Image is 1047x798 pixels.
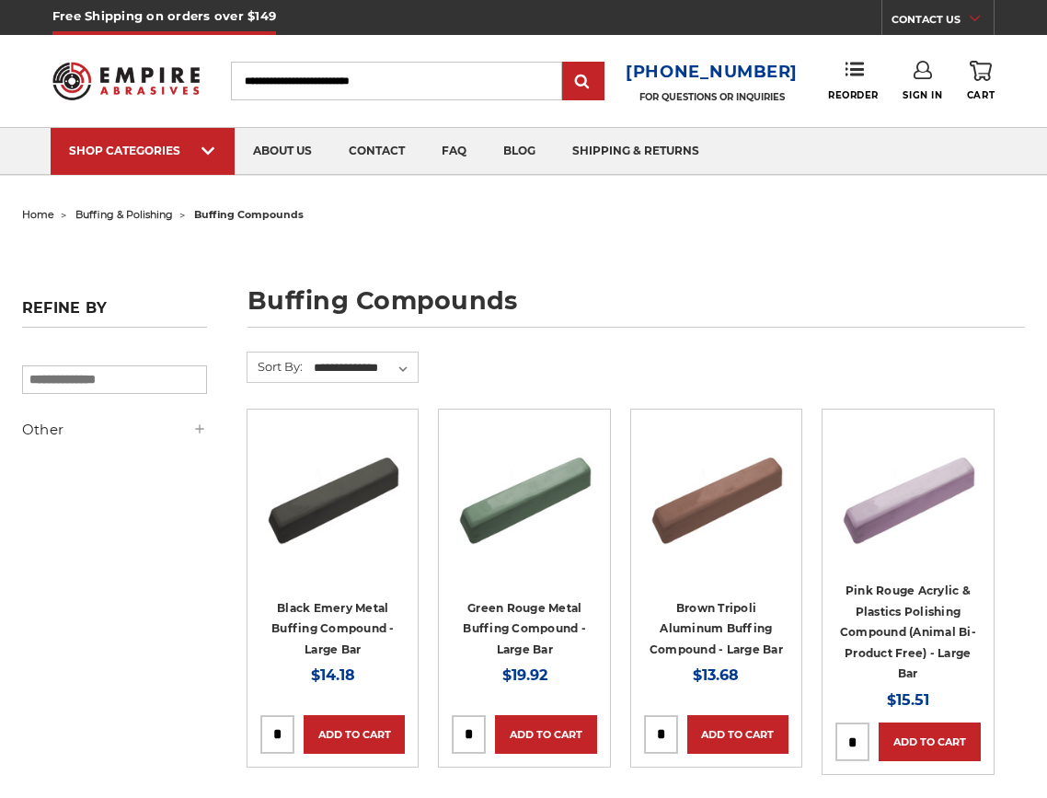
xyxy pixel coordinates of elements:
[650,601,783,656] a: Brown Tripoli Aluminum Buffing Compound - Large Bar
[52,52,200,110] img: Empire Abrasives
[330,128,423,175] a: contact
[247,353,303,380] label: Sort By:
[840,584,976,680] a: Pink Rouge Acrylic & Plastics Polishing Compound (Animal Bi-Product Free) - Large Bar
[828,89,879,101] span: Reorder
[887,691,929,709] span: $15.51
[967,89,995,101] span: Cart
[693,666,739,684] span: $13.68
[423,128,485,175] a: faq
[967,61,995,101] a: Cart
[22,299,207,328] h5: Refine by
[495,715,596,754] a: Add to Cart
[260,422,405,567] img: Black Stainless Steel Buffing Compound
[69,144,216,157] div: SHOP CATEGORIES
[554,128,718,175] a: shipping & returns
[235,128,330,175] a: about us
[311,354,418,382] select: Sort By:
[271,601,395,656] a: Black Emery Metal Buffing Compound - Large Bar
[311,666,355,684] span: $14.18
[22,419,207,441] h5: Other
[194,208,304,221] span: buffing compounds
[626,91,798,103] p: FOR QUESTIONS OR INQUIRIES
[452,422,596,567] img: Green Rouge Aluminum Buffing Compound
[22,208,54,221] a: home
[463,601,586,656] a: Green Rouge Metal Buffing Compound - Large Bar
[485,128,554,175] a: blog
[879,723,980,761] a: Add to Cart
[903,89,942,101] span: Sign In
[75,208,173,221] a: buffing & polishing
[828,61,879,100] a: Reorder
[687,715,788,754] a: Add to Cart
[644,422,788,567] img: Brown Tripoli Aluminum Buffing Compound
[304,715,405,754] a: Add to Cart
[247,288,1025,328] h1: buffing compounds
[565,64,602,100] input: Submit
[892,9,994,35] a: CONTACT US
[502,666,547,684] span: $19.92
[835,422,980,567] img: Pink Plastic Polishing Compound
[626,59,798,86] a: [PHONE_NUMBER]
